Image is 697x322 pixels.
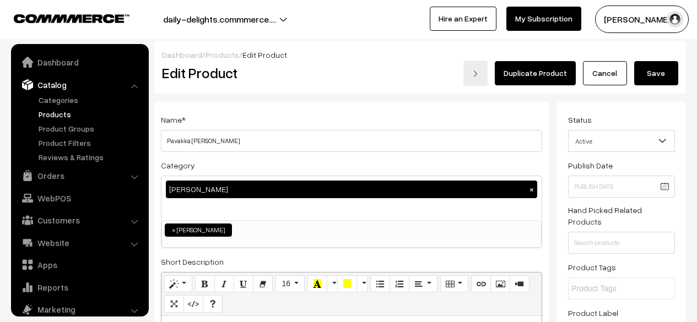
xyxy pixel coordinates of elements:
[206,50,239,59] a: Products
[527,184,537,194] button: ×
[14,210,145,230] a: Customers
[36,123,145,134] a: Product Groups
[471,275,491,293] button: Link (CTRL+K)
[14,52,145,72] a: Dashboard
[162,49,678,61] div: / /
[125,6,315,33] button: daily-delights.commmerce.…
[214,275,234,293] button: Italic (CTRL+I)
[203,295,223,313] button: Help
[490,275,510,293] button: Picture
[370,275,390,293] button: Unordered list (CTRL+SHIFT+NUM7)
[183,295,203,313] button: Code View
[14,11,110,24] a: COMMMERCE
[14,14,129,23] img: COMMMERCE
[36,108,145,120] a: Products
[568,130,675,152] span: Active
[506,7,581,31] a: My Subscription
[14,277,145,297] a: Reports
[568,176,675,198] input: Publish Date
[282,279,290,288] span: 16
[14,188,145,208] a: WebPOS
[495,61,576,85] a: Duplicate Product
[162,50,202,59] a: Dashboard
[275,275,305,293] button: Font Size
[161,256,224,268] label: Short Description
[568,261,616,273] label: Product Tags
[569,132,674,151] span: Active
[583,61,627,85] a: Cancel
[307,275,327,293] button: Recent Color
[571,283,668,294] input: Product Tags
[440,275,468,293] button: Table
[568,114,592,125] label: Status
[14,233,145,253] a: Website
[595,6,689,33] button: [PERSON_NAME]…
[568,160,613,171] label: Publish Date
[667,11,683,28] img: user
[430,7,496,31] a: Hire an Expert
[164,275,192,293] button: Style
[390,275,409,293] button: Ordered list (CTRL+SHIFT+NUM8)
[253,275,273,293] button: Remove Font Style (CTRL+\)
[568,232,675,254] input: Search products
[36,137,145,149] a: Product Filters
[14,166,145,185] a: Orders
[14,255,145,275] a: Apps
[356,275,368,293] button: More Color
[14,75,145,95] a: Catalog
[234,275,253,293] button: Underline (CTRL+U)
[568,307,618,319] label: Product Label
[164,295,184,313] button: Full Screen
[36,151,145,163] a: Reviews & Ratings
[409,275,437,293] button: Paragraph
[634,61,678,85] button: Save
[472,70,479,77] img: right-arrow.png
[337,275,357,293] button: Background Color
[242,50,287,59] span: Edit Product
[14,299,145,319] a: Marketing
[161,130,542,152] input: Name
[162,64,368,81] h2: Edit Product
[510,275,529,293] button: Video
[195,275,215,293] button: Bold (CTRL+B)
[166,181,537,198] div: [PERSON_NAME]
[568,204,675,227] label: Hand Picked Related Products
[327,275,338,293] button: More Color
[36,94,145,106] a: Categories
[161,114,186,125] label: Name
